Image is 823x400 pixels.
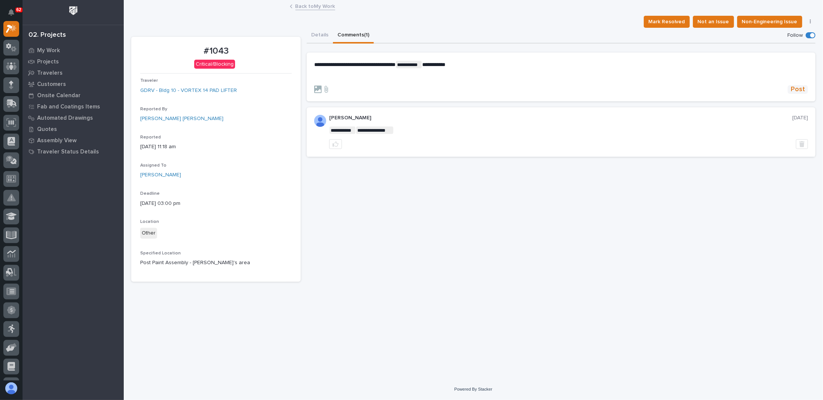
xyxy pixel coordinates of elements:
button: Notifications [3,5,19,20]
div: Other [140,228,157,239]
p: Assembly View [37,137,76,144]
p: Follow [787,32,803,39]
p: Onsite Calendar [37,92,81,99]
p: Post Paint Assembly - [PERSON_NAME]'s area [140,259,292,267]
div: Notifications62 [9,9,19,21]
a: Assembly View [22,135,124,146]
img: AOh14GhSlYjeM8O_ot9Zo41P9gQNwj0jkqEy9d647ulX9Q=s96-c [314,115,326,127]
button: Details [307,28,333,44]
p: [DATE] [792,115,808,121]
p: Customers [37,81,66,88]
button: Post [788,85,808,94]
span: Deadline [140,191,160,196]
button: Comments (1) [333,28,374,44]
p: My Work [37,47,60,54]
button: Mark Resolved [644,16,690,28]
span: Assigned To [140,163,166,168]
p: Fab and Coatings Items [37,104,100,110]
p: #1043 [140,46,292,57]
div: 02. Projects [28,31,66,39]
span: Reported By [140,107,167,111]
span: Location [140,220,159,224]
span: Reported [140,135,161,140]
span: Non-Engineering Issue [742,17,798,26]
button: Delete post [796,139,808,149]
p: 62 [16,7,21,12]
a: Automated Drawings [22,112,124,123]
p: Projects [37,59,59,65]
a: Powered By Stacker [454,387,492,391]
p: Traveler Status Details [37,149,99,155]
button: users-avatar [3,380,19,396]
a: Customers [22,78,124,90]
button: Non-Engineering Issue [737,16,802,28]
span: Traveler [140,78,158,83]
a: GDRV - Bldg 10 - VORTEX 14 PAD LIFTER [140,87,237,95]
a: Back toMy Work [295,2,335,10]
p: Automated Drawings [37,115,93,122]
a: Quotes [22,123,124,135]
span: Post [791,85,805,94]
button: like this post [329,139,342,149]
div: Critical/Blocking [194,60,235,69]
p: [DATE] 11:18 am [140,143,292,151]
p: Quotes [37,126,57,133]
p: [DATE] 03:00 pm [140,200,292,208]
button: Not an Issue [693,16,734,28]
a: [PERSON_NAME] [PERSON_NAME] [140,115,223,123]
img: Workspace Logo [66,4,80,18]
p: Travelers [37,70,63,77]
a: Fab and Coatings Items [22,101,124,112]
a: My Work [22,45,124,56]
p: [PERSON_NAME] [329,115,792,121]
a: [PERSON_NAME] [140,171,181,179]
span: Not an Issue [698,17,729,26]
a: Projects [22,56,124,67]
span: Specified Location [140,251,181,256]
span: Mark Resolved [649,17,685,26]
a: Onsite Calendar [22,90,124,101]
a: Traveler Status Details [22,146,124,157]
a: Travelers [22,67,124,78]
